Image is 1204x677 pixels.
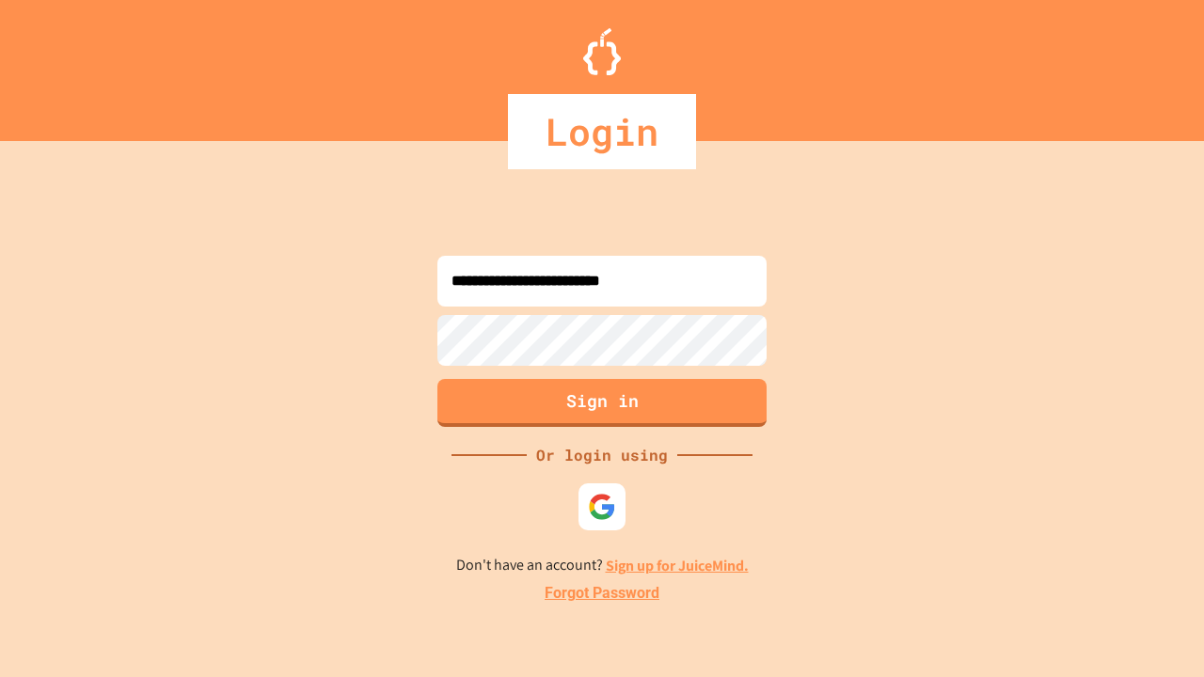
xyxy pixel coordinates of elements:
div: Login [508,94,696,169]
a: Sign up for JuiceMind. [606,556,749,575]
img: Logo.svg [583,28,621,75]
a: Forgot Password [545,582,659,605]
button: Sign in [437,379,767,427]
img: google-icon.svg [588,493,616,521]
div: Or login using [527,444,677,466]
p: Don't have an account? [456,554,749,577]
